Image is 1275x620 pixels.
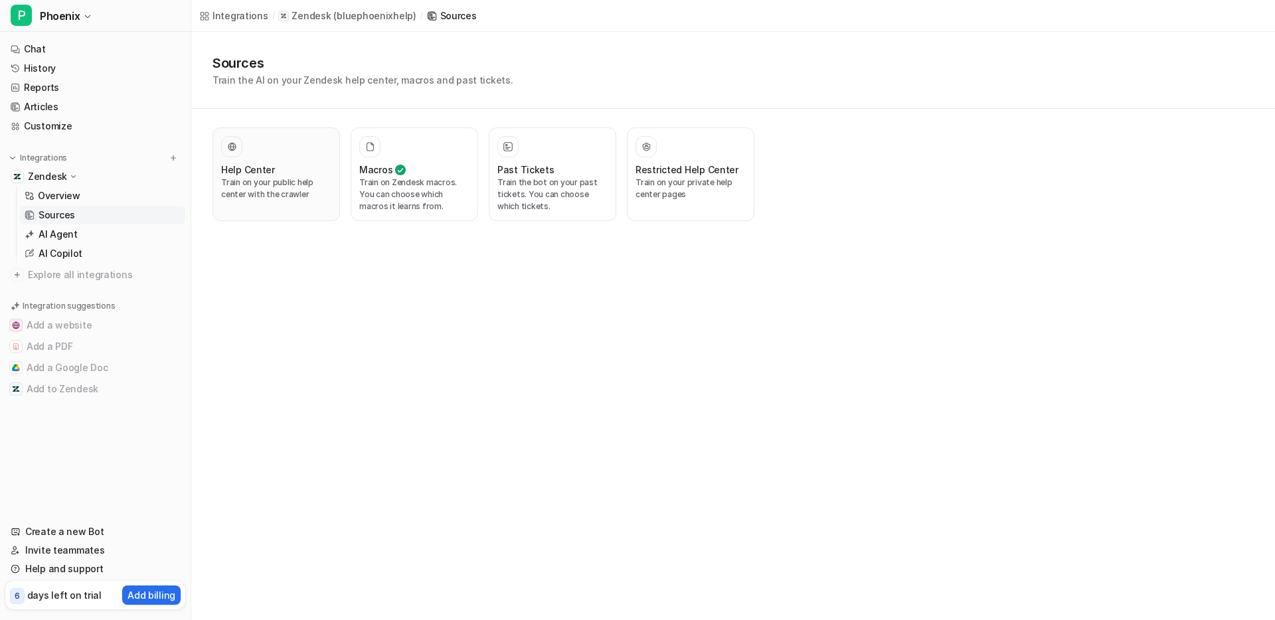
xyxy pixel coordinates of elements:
button: Restricted Help CenterTrain on your private help center pages [627,127,754,221]
a: Zendesk(bluephoenixhelp) [278,9,416,23]
button: Help CenterTrain on your public help center with the crawler [212,127,340,221]
p: Integration suggestions [23,300,115,312]
h1: Sources [212,53,513,73]
span: / [272,10,275,22]
a: Customize [5,117,185,135]
span: / [420,10,423,22]
a: Articles [5,98,185,116]
p: AI Agent [39,228,78,241]
p: Zendesk [292,9,331,23]
button: Past TicketsTrain the bot on your past tickets. You can choose which tickets. [489,127,616,221]
p: AI Copilot [39,247,82,260]
p: Sources [39,208,75,222]
p: 6 [15,590,20,602]
p: ( bluephoenixhelp ) [333,9,416,23]
img: Add a PDF [12,343,20,350]
h3: Macros [359,163,392,177]
p: Train on your private help center pages [636,177,746,200]
img: Zendesk [13,173,21,181]
div: Integrations [212,9,268,23]
a: Help and support [5,560,185,578]
p: days left on trial [27,588,102,602]
a: Invite teammates [5,541,185,560]
button: Add a Google DocAdd a Google Doc [5,357,185,378]
a: Reports [5,78,185,97]
a: Chat [5,40,185,58]
a: Explore all integrations [5,266,185,284]
button: Add to ZendeskAdd to Zendesk [5,378,185,400]
a: Sources [427,9,477,23]
button: MacrosTrain on Zendesk macros. You can choose which macros it learns from. [351,127,478,221]
h3: Past Tickets [497,163,554,177]
div: Sources [440,9,477,23]
a: Create a new Bot [5,522,185,541]
p: Zendesk [28,170,67,183]
a: Integrations [199,9,268,23]
a: AI Copilot [19,244,185,263]
button: Add a websiteAdd a website [5,315,185,336]
img: Add a Google Doc [12,364,20,372]
h3: Restricted Help Center [636,163,738,177]
button: Integrations [5,151,71,165]
h3: Help Center [221,163,275,177]
p: Train on Zendesk macros. You can choose which macros it learns from. [359,177,469,212]
img: expand menu [8,153,17,163]
span: P [11,5,32,26]
img: menu_add.svg [169,153,178,163]
p: Train on your public help center with the crawler [221,177,331,200]
button: Add a PDFAdd a PDF [5,336,185,357]
a: AI Agent [19,225,185,244]
img: Add to Zendesk [12,385,20,393]
p: Add billing [127,588,175,602]
a: Sources [19,206,185,224]
img: Add a website [12,321,20,329]
span: Explore all integrations [28,264,180,285]
span: Phoenix [40,7,80,25]
p: Train the AI on your Zendesk help center, macros and past tickets. [212,73,513,87]
a: Overview [19,187,185,205]
p: Train the bot on your past tickets. You can choose which tickets. [497,177,608,212]
p: Integrations [20,153,67,163]
a: History [5,59,185,78]
p: Overview [38,189,80,202]
img: explore all integrations [11,268,24,281]
button: Add billing [122,585,181,605]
